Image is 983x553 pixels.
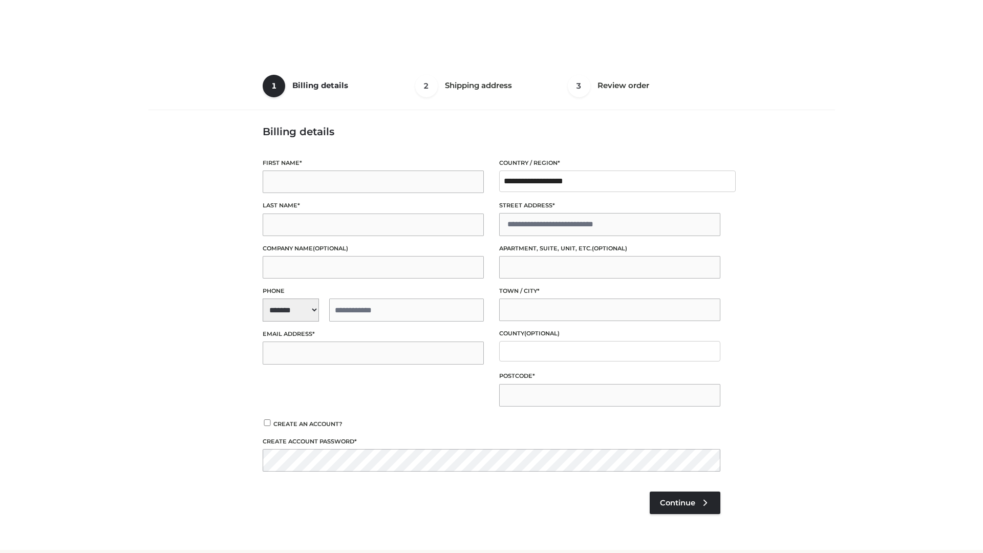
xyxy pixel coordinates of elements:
label: Apartment, suite, unit, etc. [499,244,720,253]
label: Company name [263,244,484,253]
span: Shipping address [445,80,512,90]
span: (optional) [524,330,560,337]
label: Postcode [499,371,720,381]
label: Last name [263,201,484,210]
input: Create an account? [263,419,272,426]
span: 3 [568,75,590,97]
label: Country / Region [499,158,720,168]
span: (optional) [313,245,348,252]
label: First name [263,158,484,168]
label: Street address [499,201,720,210]
span: Create an account? [273,420,343,428]
label: Create account password [263,437,720,446]
span: 2 [415,75,438,97]
span: (optional) [592,245,627,252]
label: Town / City [499,286,720,296]
span: Billing details [292,80,348,90]
h3: Billing details [263,125,720,138]
label: Email address [263,329,484,339]
span: Review order [597,80,649,90]
span: 1 [263,75,285,97]
label: County [499,329,720,338]
label: Phone [263,286,484,296]
span: Continue [660,498,695,507]
a: Continue [650,492,720,514]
